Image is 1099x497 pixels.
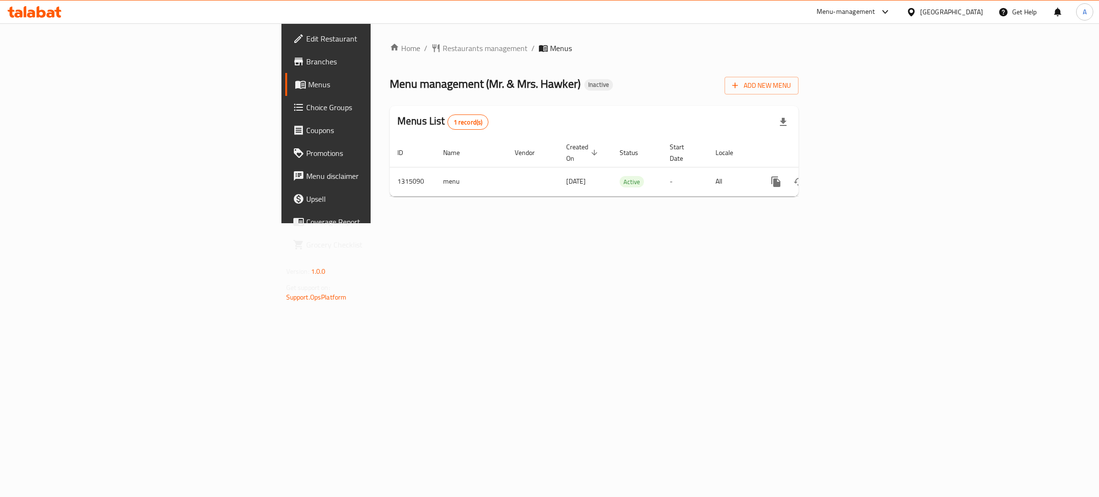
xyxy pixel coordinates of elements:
span: Name [443,147,472,158]
span: Edit Restaurant [306,33,457,44]
a: Upsell [285,187,465,210]
button: more [765,170,788,193]
table: enhanced table [390,138,864,197]
div: Total records count [447,114,489,130]
h2: Menus List [397,114,488,130]
a: Coverage Report [285,210,465,233]
span: Inactive [584,81,613,89]
a: Support.OpsPlatform [286,291,347,303]
div: Export file [772,111,795,134]
nav: breadcrumb [390,42,798,54]
li: / [531,42,535,54]
span: Coupons [306,124,457,136]
span: Branches [306,56,457,67]
span: Start Date [670,141,696,164]
span: Add New Menu [732,80,791,92]
span: ID [397,147,415,158]
th: Actions [757,138,864,167]
span: Version: [286,265,310,278]
button: Change Status [788,170,810,193]
div: [GEOGRAPHIC_DATA] [920,7,983,17]
a: Menus [285,73,465,96]
span: Menu disclaimer [306,170,457,182]
span: Restaurants management [443,42,528,54]
span: Menu management ( Mr. & Mrs. Hawker ) [390,73,581,94]
span: 1 record(s) [448,118,488,127]
td: All [708,167,757,196]
td: - [662,167,708,196]
span: Promotions [306,147,457,159]
a: Promotions [285,142,465,165]
span: Menus [308,79,457,90]
div: Menu-management [817,6,875,18]
span: Get support on: [286,281,330,294]
button: Add New Menu [725,77,798,94]
span: Upsell [306,193,457,205]
a: Edit Restaurant [285,27,465,50]
span: Status [620,147,651,158]
a: Branches [285,50,465,73]
span: A [1083,7,1087,17]
span: Coverage Report [306,216,457,228]
span: [DATE] [566,175,586,187]
a: Coupons [285,119,465,142]
a: Choice Groups [285,96,465,119]
span: Created On [566,141,601,164]
div: Active [620,176,644,187]
span: Grocery Checklist [306,239,457,250]
a: Restaurants management [431,42,528,54]
span: Active [620,176,644,187]
span: Vendor [515,147,547,158]
span: 1.0.0 [311,265,326,278]
a: Menu disclaimer [285,165,465,187]
span: Choice Groups [306,102,457,113]
span: Menus [550,42,572,54]
a: Grocery Checklist [285,233,465,256]
div: Inactive [584,79,613,91]
td: menu [435,167,507,196]
span: Locale [715,147,746,158]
